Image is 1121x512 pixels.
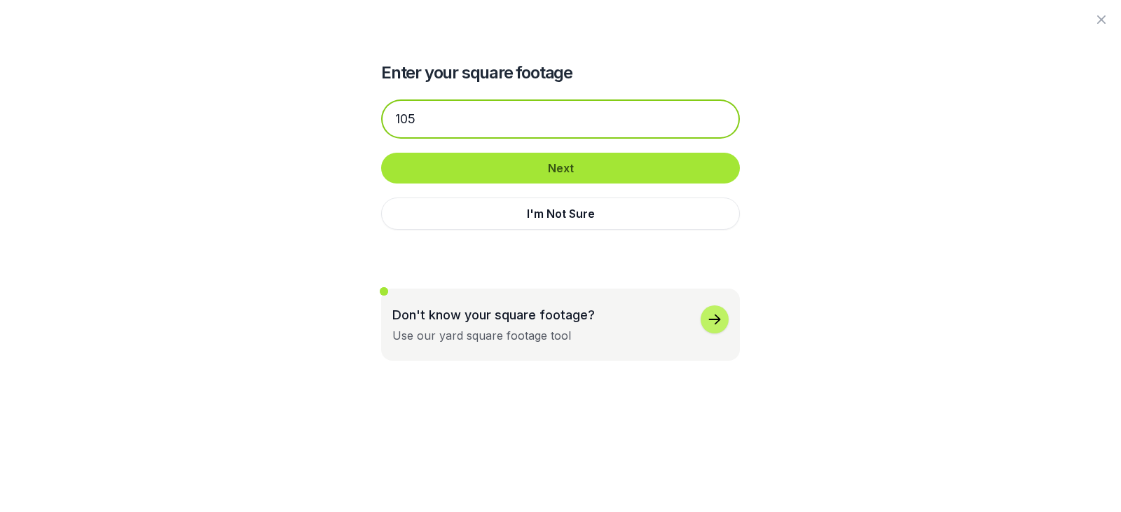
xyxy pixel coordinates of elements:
div: Use our yard square footage tool [392,327,571,344]
p: Don't know your square footage? [392,305,595,324]
button: Don't know your square footage?Use our yard square footage tool [381,289,740,361]
h2: Enter your square footage [381,62,740,84]
button: Next [381,153,740,184]
button: I'm Not Sure [381,198,740,230]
